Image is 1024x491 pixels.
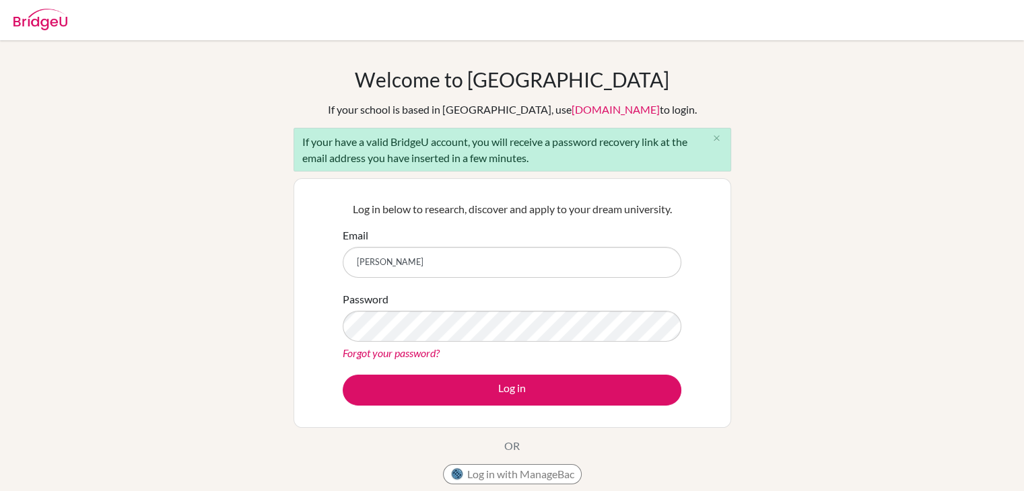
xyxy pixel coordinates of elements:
[712,133,722,143] i: close
[343,291,388,307] label: Password
[294,128,731,172] div: If your have a valid BridgeU account, you will receive a password recovery link at the email addr...
[328,102,697,118] div: If your school is based in [GEOGRAPHIC_DATA], use to login.
[504,438,520,454] p: OR
[572,103,660,116] a: [DOMAIN_NAME]
[343,227,368,243] label: Email
[355,67,669,91] h1: Welcome to [GEOGRAPHIC_DATA]
[343,201,681,217] p: Log in below to research, discover and apply to your dream university.
[443,464,582,484] button: Log in with ManageBac
[704,128,730,149] button: Close
[13,9,67,30] img: Bridge-U
[343,346,440,359] a: Forgot your password?
[343,375,681,406] button: Log in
